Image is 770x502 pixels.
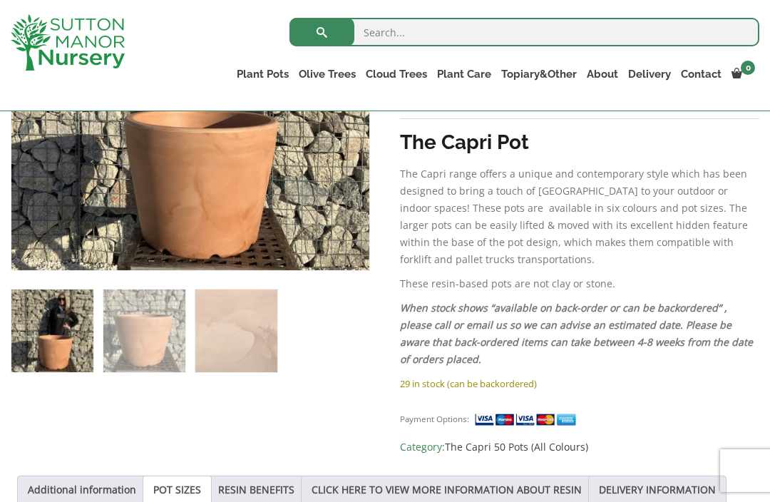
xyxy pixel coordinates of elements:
img: logo [11,14,125,71]
strong: The Capri Pot [400,130,529,154]
img: The Capri Pot 50 Colour Terracotta - Image 3 [195,290,277,372]
input: Search... [289,18,759,46]
a: Plant Care [432,64,496,84]
p: The Capri range offers a unique and contemporary style which has been designed to bring a touch o... [400,165,759,268]
p: 29 in stock (can be backordered) [400,375,759,392]
a: About [582,64,623,84]
a: Plant Pots [232,64,294,84]
a: Contact [676,64,727,84]
span: 0 [741,61,755,75]
a: The Capri 50 Pots (All Colours) [445,440,588,454]
img: The Capri Pot 50 Colour Terracotta - Image 2 [103,290,185,372]
a: Topiary&Other [496,64,582,84]
img: The Capri Pot 50 Colour Terracotta [11,290,93,372]
a: 0 [727,64,759,84]
em: When stock shows “available on back-order or can be backordered” , please call or email us so we ... [400,301,753,366]
small: Payment Options: [400,414,469,424]
a: Olive Trees [294,64,361,84]
a: Cloud Trees [361,64,432,84]
img: payment supported [474,412,581,427]
a: Delivery [623,64,676,84]
p: These resin-based pots are not clay or stone. [400,275,759,292]
span: Category: [400,439,759,456]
